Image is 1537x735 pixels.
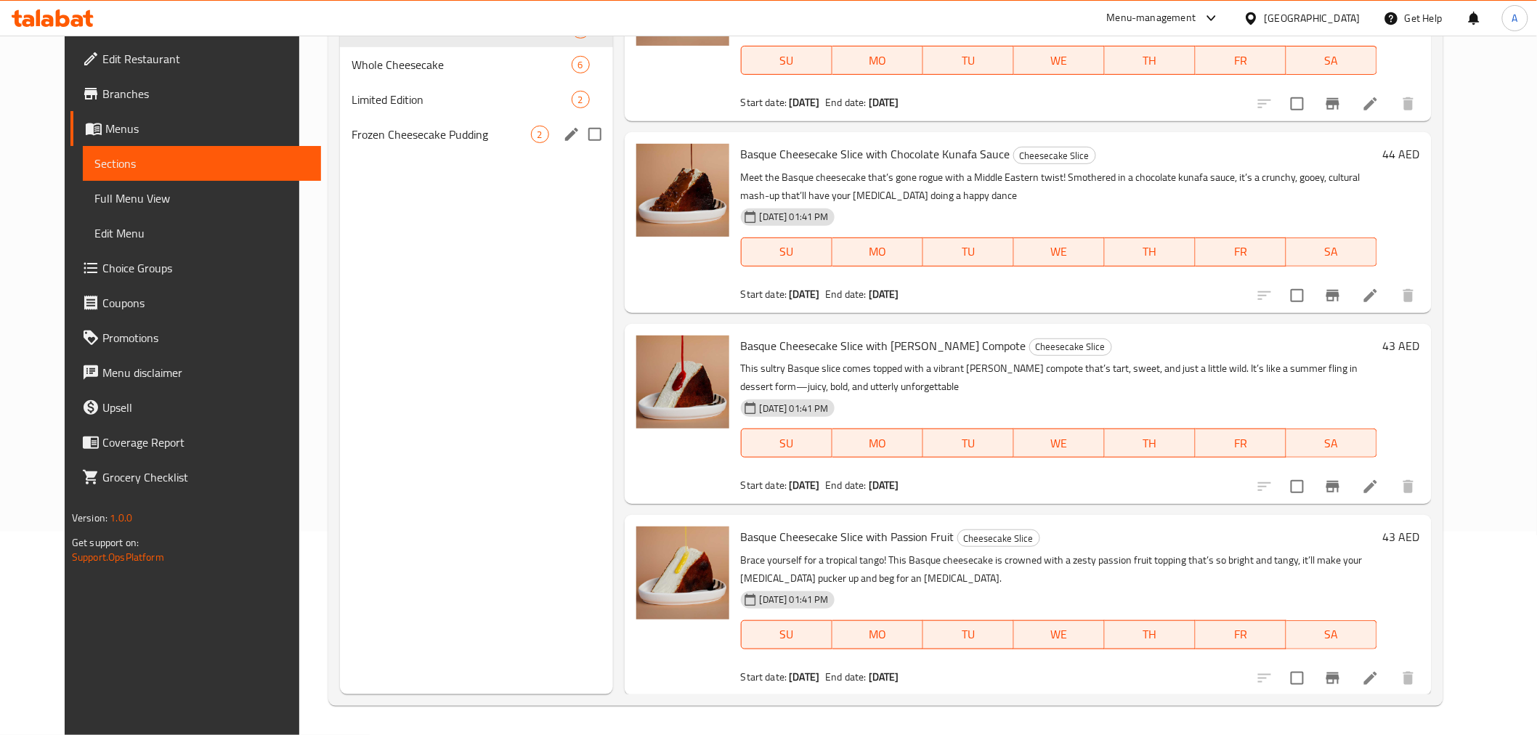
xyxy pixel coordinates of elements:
a: Edit Menu [83,216,321,251]
span: Start date: [741,476,787,495]
button: delete [1391,661,1426,696]
a: Menus [70,111,321,146]
div: Cheesecake Slice [1029,338,1112,356]
img: Basque Cheesecake Slice with Passion Fruit [636,527,729,620]
span: 1.0.0 [110,508,132,527]
button: SU [741,237,832,267]
span: FR [1201,433,1281,454]
b: [DATE] [790,667,820,686]
span: End date: [825,667,866,686]
button: MO [832,620,923,649]
span: Select to update [1282,280,1313,311]
span: SU [747,624,827,645]
span: Start date: [741,667,787,686]
b: [DATE] [790,285,820,304]
span: Select to update [1282,663,1313,694]
button: WE [1014,46,1105,75]
h6: 43 AED [1383,336,1420,356]
span: Frozen Cheesecake Pudding [352,126,531,143]
button: MO [832,429,923,458]
h6: 44 AED [1383,144,1420,164]
span: Menu disclaimer [102,364,309,381]
a: Edit menu item [1362,478,1379,495]
span: TU [929,433,1008,454]
span: 6 [572,58,589,72]
button: SA [1286,46,1377,75]
b: [DATE] [869,476,899,495]
span: SA [1292,624,1371,645]
span: WE [1020,624,1099,645]
button: delete [1391,469,1426,504]
a: Promotions [70,320,321,355]
a: Support.OpsPlatform [72,548,164,567]
span: SA [1292,241,1371,262]
img: Basque Cheesecake Slice with Berry Compote [636,336,729,429]
span: TU [929,50,1008,71]
a: Coverage Report [70,425,321,460]
button: FR [1196,620,1286,649]
span: SU [747,50,827,71]
b: [DATE] [790,93,820,112]
span: 2 [532,128,548,142]
span: Grocery Checklist [102,468,309,486]
div: Whole Cheesecake6 [340,47,613,82]
span: End date: [825,476,866,495]
button: TH [1105,620,1196,649]
div: Cheesecake Slice [957,529,1040,547]
button: MO [832,46,923,75]
span: End date: [825,285,866,304]
span: SU [747,433,827,454]
button: Branch-specific-item [1315,469,1350,504]
div: items [572,56,590,73]
span: Cheesecake Slice [958,530,1039,547]
span: Whole Cheesecake [352,56,572,73]
span: Basque Cheesecake Slice with [PERSON_NAME] Compote [741,335,1026,357]
b: [DATE] [790,476,820,495]
button: FR [1196,46,1286,75]
a: Coupons [70,285,321,320]
button: TH [1105,237,1196,267]
button: edit [561,123,583,145]
span: Coverage Report [102,434,309,451]
b: [DATE] [869,93,899,112]
span: MO [838,433,917,454]
span: Sections [94,155,309,172]
button: TU [923,620,1014,649]
button: SA [1286,620,1377,649]
b: [DATE] [869,285,899,304]
span: Upsell [102,399,309,416]
span: SU [747,241,827,262]
button: SU [741,46,832,75]
span: TH [1111,50,1190,71]
span: Edit Menu [94,224,309,242]
span: WE [1020,433,1099,454]
a: Branches [70,76,321,111]
span: TU [929,624,1008,645]
span: MO [838,50,917,71]
span: [DATE] 01:41 PM [754,402,835,415]
span: Start date: [741,93,787,112]
p: Brace yourself for a tropical tango! This Basque cheesecake is crowned with a zesty passion fruit... [741,551,1377,588]
span: Menus [105,120,309,137]
span: Select to update [1282,471,1313,502]
button: TU [923,429,1014,458]
div: items [572,91,590,108]
button: Branch-specific-item [1315,661,1350,696]
span: SA [1292,433,1371,454]
span: End date: [825,93,866,112]
div: Limited Edition2 [340,82,613,117]
span: Cheesecake Slice [1014,147,1095,164]
button: TU [923,237,1014,267]
a: Full Menu View [83,181,321,216]
span: Full Menu View [94,190,309,207]
a: Sections [83,146,321,181]
span: Branches [102,85,309,102]
h6: 43 AED [1383,527,1420,547]
b: [DATE] [869,667,899,686]
span: FR [1201,241,1281,262]
div: Frozen Cheesecake Pudding2edit [340,117,613,152]
div: [GEOGRAPHIC_DATA] [1265,10,1360,26]
button: Branch-specific-item [1315,278,1350,313]
span: Edit Restaurant [102,50,309,68]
